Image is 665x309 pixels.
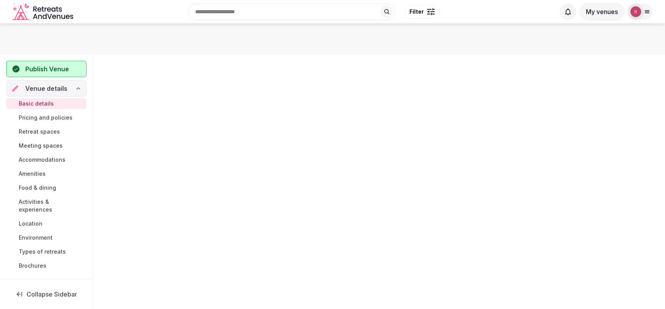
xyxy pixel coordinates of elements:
span: Venue details [25,84,67,93]
a: Amenities [6,168,86,179]
span: Collapse Sidebar [26,290,77,298]
a: Pricing and policies [6,112,86,123]
a: Food & dining [6,182,86,193]
span: Pricing and policies [19,114,72,122]
span: Meeting spaces [19,142,63,150]
a: Ownership [6,276,86,292]
a: Visit the homepage [12,3,75,21]
a: Types of retreats [6,246,86,257]
span: Types of retreats [19,248,66,256]
span: Food & dining [19,184,56,192]
a: Retreat spaces [6,126,86,137]
a: Activities & experiences [6,196,86,215]
span: Activities & experiences [19,198,83,214]
a: Basic details [6,98,86,109]
a: Meeting spaces [6,140,86,151]
span: Retreat spaces [19,128,60,136]
a: Accommodations [6,154,86,165]
a: Environment [6,232,86,243]
button: My venues [579,3,624,21]
span: Location [19,220,42,228]
button: Collapse Sidebar [6,286,86,303]
img: robiejavier [630,6,641,17]
span: Amenities [19,170,46,178]
span: Publish Venue [25,64,69,74]
button: Filter [404,4,440,19]
svg: Retreats and Venues company logo [12,3,75,21]
span: Accommodations [19,156,65,164]
a: Location [6,218,86,229]
span: Environment [19,234,53,242]
a: Brochures [6,260,86,271]
span: Basic details [19,100,54,108]
a: My venues [579,8,624,16]
span: Brochures [19,262,46,270]
button: Publish Venue [6,61,86,77]
span: Filter [409,8,424,16]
